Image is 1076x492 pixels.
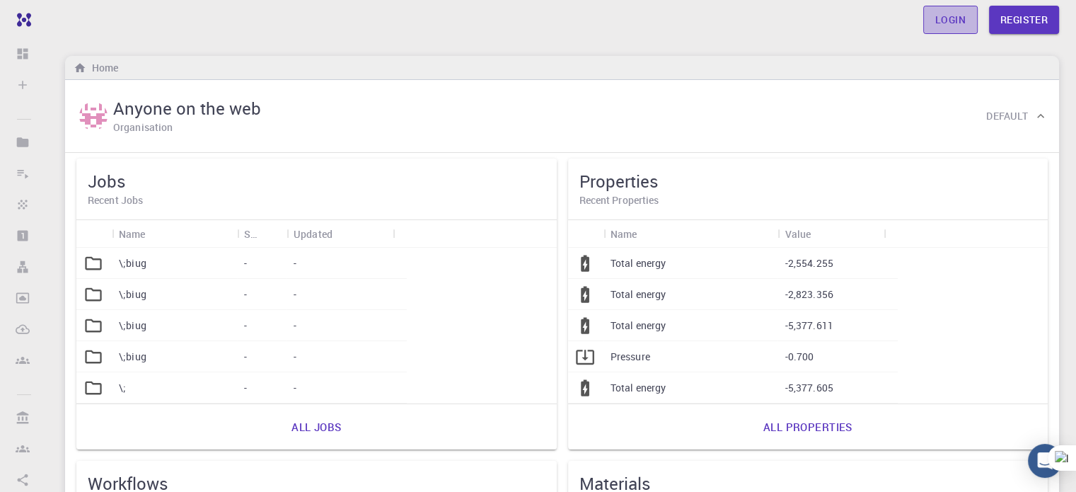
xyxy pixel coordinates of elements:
a: Register [989,6,1059,34]
a: All jobs [276,410,357,444]
div: Updated [294,220,332,248]
button: Sort [811,222,833,245]
h5: Jobs [88,170,545,193]
button: Sort [146,222,168,245]
div: Name [603,220,778,248]
p: Total energy [611,381,666,395]
p: Total energy [611,256,666,270]
p: - [244,256,247,270]
p: -0.700 [785,350,814,364]
p: - [244,350,247,364]
p: - [294,381,296,395]
h5: Anyone on the web [113,97,261,120]
div: Icon [76,220,112,248]
p: - [244,381,247,395]
div: Status [237,220,287,248]
h6: Default [986,108,1028,124]
h6: Recent Jobs [88,193,545,208]
h6: Organisation [113,120,173,135]
h6: Home [86,60,118,76]
div: Status [244,220,257,248]
p: -5,377.611 [785,319,833,333]
p: - [294,287,296,302]
p: - [294,319,296,333]
div: Updated [287,220,393,248]
div: Name [112,220,237,248]
div: Value [777,220,884,248]
div: Open Intercom Messenger [1028,444,1062,478]
img: Anyone on the web [79,102,108,130]
div: Value [785,220,811,248]
img: logo [11,13,31,27]
p: Pressure [611,350,650,364]
button: Sort [257,222,279,245]
p: \;biug [119,256,146,270]
h5: Properties [579,170,1037,193]
p: -2,823.356 [785,287,833,302]
div: Name [119,220,146,248]
p: -5,377.605 [785,381,833,395]
button: Sort [332,222,355,245]
nav: breadcrumb [71,60,121,76]
p: \;biug [119,319,146,333]
div: Anyone on the webAnyone on the webOrganisationDefault [65,80,1059,153]
p: - [294,256,296,270]
p: -2,554.255 [785,256,833,270]
button: Sort [637,222,659,245]
h6: Recent Properties [579,193,1037,208]
a: Login [923,6,978,34]
a: All properties [748,410,868,444]
p: - [244,287,247,302]
p: \;biug [119,350,146,364]
div: Icon [568,220,603,248]
p: Total energy [611,287,666,302]
div: Name [611,220,637,248]
p: Total energy [611,319,666,333]
p: \; [119,381,126,395]
p: - [294,350,296,364]
p: - [244,319,247,333]
p: \;biug [119,287,146,302]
